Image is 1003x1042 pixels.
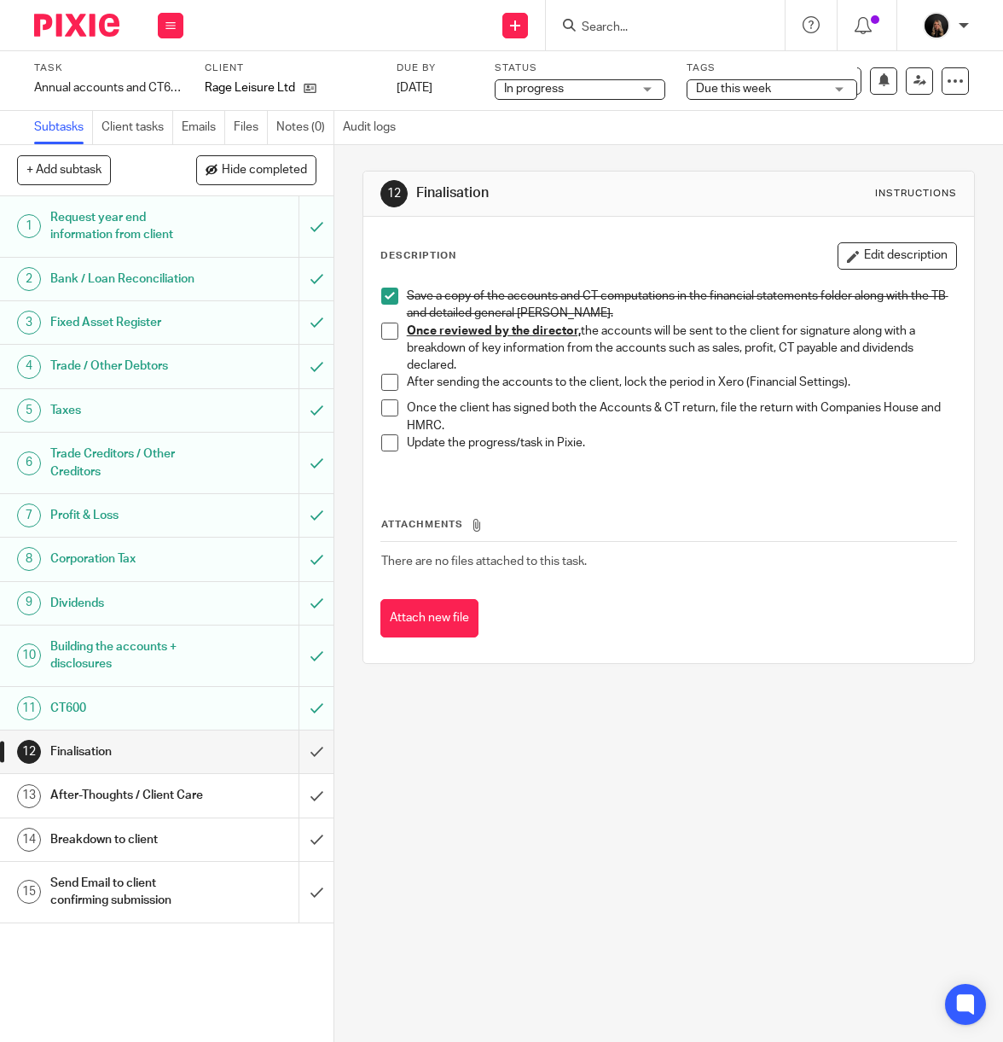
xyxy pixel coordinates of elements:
[380,599,478,637] button: Attach new file
[50,739,205,765] h1: Finalisation
[17,267,41,291] div: 2
[17,547,41,571] div: 8
[687,61,857,75] label: Tags
[381,520,463,529] span: Attachments
[50,546,205,572] h1: Corporation Tax
[696,83,771,95] span: Due this week
[17,880,41,904] div: 15
[50,398,205,423] h1: Taxes
[407,323,957,375] p: the accounts will be sent to the client for signature along with a breakdown of key information f...
[17,740,41,764] div: 12
[101,111,173,144] a: Client tasks
[50,503,205,528] h1: Profit & Loss
[580,20,733,36] input: Search
[381,556,587,568] span: There are no files attached to this task.
[17,643,41,667] div: 10
[17,355,41,379] div: 4
[222,164,307,178] span: Hide completed
[397,82,432,94] span: [DATE]
[17,504,41,527] div: 7
[34,61,183,75] label: Task
[875,187,957,201] div: Instructions
[34,111,93,144] a: Subtasks
[50,783,205,808] h1: After-Thoughts / Client Care
[407,434,957,451] p: Update the progress/task in Pixie.
[50,634,205,678] h1: Building the accounts + disclosures
[407,325,581,337] u: Once reviewed by the director,
[495,61,665,75] label: Status
[50,441,205,485] h1: Trade Creditors / Other Creditors
[276,111,334,144] a: Notes (0)
[17,591,41,615] div: 9
[50,205,205,248] h1: Request year end information from client
[34,14,119,37] img: Pixie
[50,591,205,616] h1: Dividends
[50,353,205,379] h1: Trade / Other Debtors
[34,79,183,96] div: Annual accounts and CT600 return
[17,696,41,720] div: 11
[234,111,268,144] a: Files
[17,399,41,422] div: 5
[17,451,41,475] div: 6
[50,827,205,853] h1: Breakdown to client
[838,242,957,270] button: Edit description
[205,79,295,96] p: Rage Leisure Ltd
[407,399,957,434] p: Once the client has signed both the Accounts & CT return, file the return with Companies House an...
[504,83,564,95] span: In progress
[380,180,408,207] div: 12
[343,111,404,144] a: Audit logs
[50,266,205,292] h1: Bank / Loan Reconciliation
[17,311,41,335] div: 3
[407,374,957,391] p: After sending the accounts to the client, lock the period in Xero (Financial Settings).
[17,214,41,238] div: 1
[380,249,456,263] p: Description
[407,288,957,323] p: Save a copy of the accounts and CT computations in the financial statements folder along with the...
[50,696,205,721] h1: CT600
[182,111,225,144] a: Emails
[923,12,950,39] img: 455A9867.jpg
[205,61,375,75] label: Client
[416,184,704,202] h1: Finalisation
[50,870,205,914] h1: Send Email to client confirming submission
[17,828,41,852] div: 14
[17,155,111,184] button: + Add subtask
[17,784,41,808] div: 13
[196,155,316,184] button: Hide completed
[397,61,473,75] label: Due by
[50,310,205,335] h1: Fixed Asset Register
